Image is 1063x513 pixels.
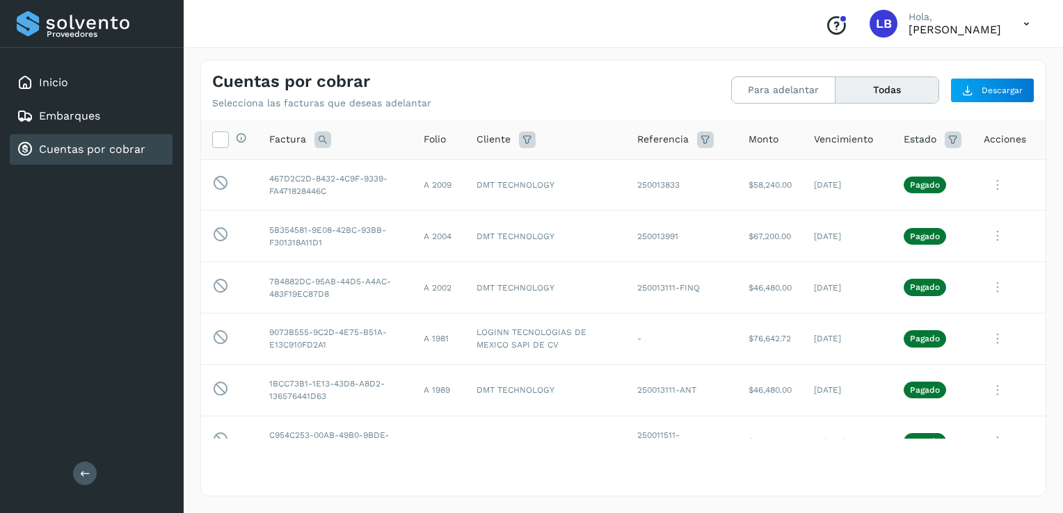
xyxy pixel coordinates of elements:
span: Monto [749,132,778,147]
p: Proveedores [47,29,167,39]
td: A 2004 [413,211,465,262]
td: 250013991 [626,211,737,262]
td: DMT TECHNOLOGY [465,416,626,467]
td: 467D2C2D-8432-4C9F-9339-FA471828446C [258,159,413,211]
h4: Cuentas por cobrar [212,72,370,92]
td: 250011511-MANIOBRAS [626,416,737,467]
td: DMT TECHNOLOGY [465,211,626,262]
button: Todas [836,77,938,103]
p: Pagado [910,334,940,343]
td: A 2009 [413,159,465,211]
span: Cliente [477,132,511,147]
td: A 1989 [413,364,465,416]
td: 5B354581-9E08-42BC-93BB-F301318A11D1 [258,211,413,262]
td: [DATE] [803,364,893,416]
td: $46,480.00 [737,262,803,313]
p: Selecciona las facturas que deseas adelantar [212,97,431,109]
span: Vencimiento [814,132,873,147]
td: [DATE] [803,313,893,364]
td: 27/ago/2025 [803,416,893,467]
td: LOGINN TECNOLOGIAS DE MEXICO SAPI DE CV [465,313,626,364]
span: Acciones [984,132,1026,147]
a: Embarques [39,109,100,122]
td: $76,642.72 [737,313,803,364]
p: Pagado [910,231,940,241]
div: Inicio [10,67,173,98]
td: DMT TECHNOLOGY [465,364,626,416]
td: $58,240.00 [737,159,803,211]
div: Embarques [10,101,173,131]
td: $46,480.00 [737,364,803,416]
span: Estado [904,132,936,147]
td: A 1981 [413,313,465,364]
p: Pagado [910,180,940,190]
td: 1BCC73B1-1E13-43D8-A8D2-136576441D63 [258,364,413,416]
button: Para adelantar [732,77,836,103]
span: Factura [269,132,306,147]
td: 250013111-FINQ [626,262,737,313]
p: Leticia Bolaños Serrano [909,23,1001,36]
td: [DATE] [803,211,893,262]
p: Hola, [909,11,1001,23]
td: 250013111-ANT [626,364,737,416]
td: - [626,313,737,364]
p: Pagado [910,282,940,292]
td: $67,200.00 [737,211,803,262]
span: Descargar [982,84,1023,97]
td: C954C253-00AB-49B0-9BDE-F1C58105CCBD [258,416,413,467]
p: Pagado [910,385,940,395]
td: 250013833 [626,159,737,211]
td: $4,470.64 [737,416,803,467]
td: DMT TECHNOLOGY [465,159,626,211]
td: 7B4882DC-95AB-44D5-A4AC-483F19EC87D8 [258,262,413,313]
td: [DATE] [803,159,893,211]
td: 9073B555-9C2D-4E75-B51A-E13C910FD2A1 [258,313,413,364]
span: Folio [424,132,446,147]
button: Descargar [950,78,1034,103]
p: Pagado [910,437,940,446]
span: Referencia [637,132,689,147]
td: A 2002 [413,262,465,313]
td: DMT TECHNOLOGY [465,262,626,313]
a: Cuentas por cobrar [39,142,145,156]
a: Inicio [39,76,68,89]
div: Cuentas por cobrar [10,134,173,165]
td: [DATE] [803,262,893,313]
td: A 1972 [413,416,465,467]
